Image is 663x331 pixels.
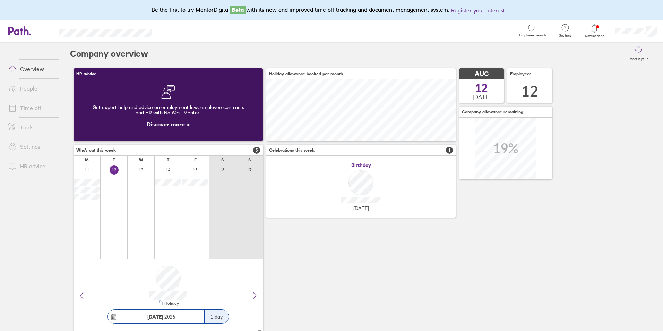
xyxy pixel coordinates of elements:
a: Settings [3,140,59,154]
span: [DATE] [353,205,369,211]
span: Holiday allowance booked per month [269,71,343,76]
button: Register your interest [451,6,505,15]
label: Reset layout [625,55,652,61]
span: Employee search [519,33,546,37]
span: [DATE] [473,94,491,100]
div: S [221,158,224,162]
div: T [167,158,169,162]
div: F [194,158,197,162]
span: 5 [253,147,260,154]
span: Employees [510,71,532,76]
div: 12 [522,83,538,100]
div: Be the first to try MentorDigital with its new and improved time off tracking and document manage... [152,6,512,15]
a: HR advice [3,159,59,173]
span: HR advice [76,71,96,76]
span: AUG [475,70,489,78]
div: Search [170,27,188,34]
span: 1 [446,147,453,154]
span: 12 [475,83,488,94]
a: Notifications [583,24,606,38]
a: Overview [3,62,59,76]
div: Get expert help and advice on employment law, employee contracts and HR with NatWest Mentor. [79,99,257,121]
strong: [DATE] [147,314,163,320]
span: 2025 [147,314,175,320]
span: Birthday [351,162,371,168]
span: Notifications [583,34,606,38]
span: Company allowance remaining [462,110,523,114]
div: Holiday [163,301,179,306]
h2: Company overview [70,43,148,65]
a: Tools [3,120,59,134]
a: Time off [3,101,59,115]
div: 1 day [204,310,229,323]
div: S [248,158,251,162]
div: M [85,158,89,162]
span: Who's out this week [76,148,116,153]
span: Get help [554,34,576,38]
span: Beta [230,6,246,14]
a: Discover more > [147,121,190,128]
a: People [3,82,59,95]
div: W [139,158,143,162]
button: Reset layout [625,43,652,65]
span: Celebrations this week [269,148,315,153]
div: T [113,158,115,162]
